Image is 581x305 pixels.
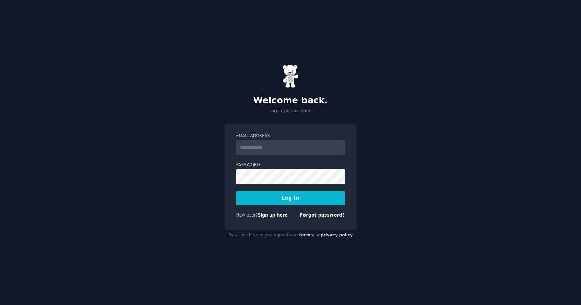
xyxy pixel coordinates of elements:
label: Email Address [236,133,345,139]
span: New user? [236,213,258,218]
h2: Welcome back. [225,95,357,106]
label: Password [236,162,345,168]
a: privacy policy [321,233,353,237]
button: Log In [236,191,345,205]
div: By using this site you agree to our and [225,230,357,241]
a: Sign up here [258,213,287,218]
img: Gummy Bear [282,65,299,88]
a: terms [299,233,313,237]
p: Log in your account. [225,108,357,114]
a: Forgot password? [300,213,345,218]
